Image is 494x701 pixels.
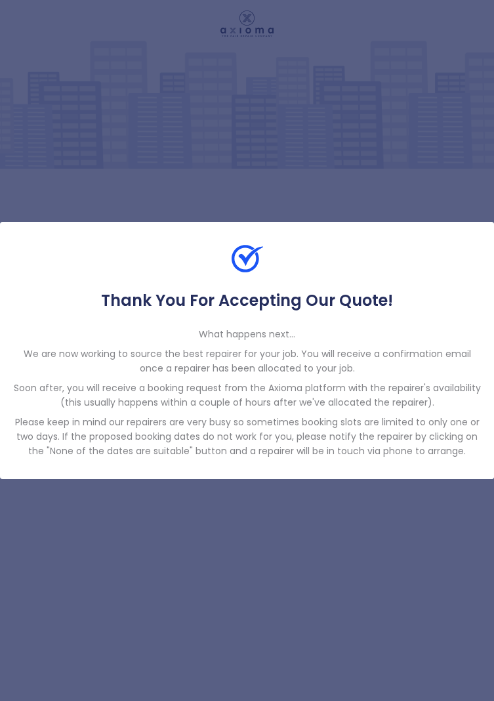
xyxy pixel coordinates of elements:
p: We are now working to source the best repairer for your job. You will receive a confirmation emai... [10,347,484,375]
p: Soon after, you will receive a booking request from the Axioma platform with the repairer's avail... [10,381,484,410]
p: What happens next... [10,327,484,341]
h5: Thank You For Accepting Our Quote! [10,290,484,311]
img: Check [232,243,263,274]
p: Please keep in mind our repairers are very busy so sometimes booking slots are limited to only on... [10,415,484,458]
